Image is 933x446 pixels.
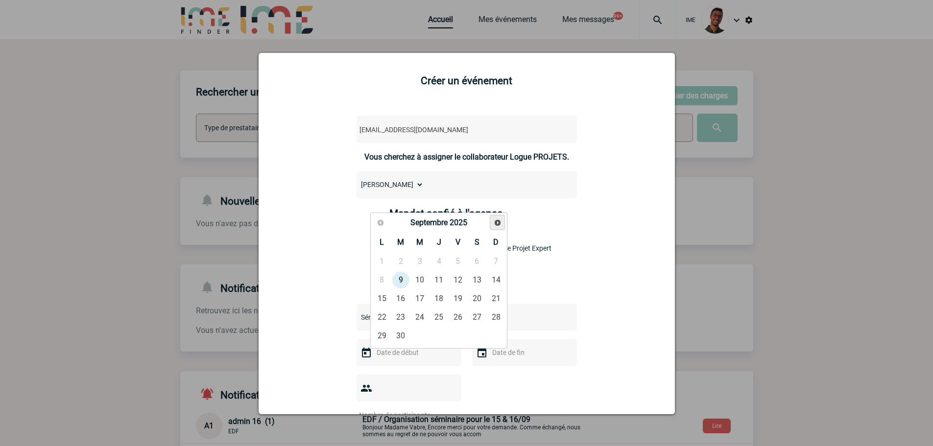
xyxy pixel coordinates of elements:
[410,218,448,227] span: Septembre
[392,308,410,326] a: 23
[468,271,486,289] a: 13
[468,290,486,307] a: 20
[411,271,429,289] a: 10
[437,237,441,247] span: Jeudi
[271,75,663,87] h2: Créer un événement
[392,271,410,289] a: 9
[357,409,449,422] input: Nombre de participants
[494,219,502,227] span: Suivant
[449,271,467,289] a: 12
[475,237,479,247] span: Samedi
[449,308,467,326] a: 26
[397,237,404,247] span: Mardi
[490,215,505,230] a: Suivant
[430,271,448,289] a: 11
[373,327,391,345] a: 29
[357,152,577,162] p: Vous cherchez à assigner le collaborateur Logue PROJETS.
[392,327,410,345] a: 30
[493,237,499,247] span: Dimanche
[373,308,391,326] a: 22
[356,123,527,137] span: log-projet@hilti-finder.com
[449,290,467,307] a: 19
[374,346,442,359] input: Date de début
[380,237,384,247] span: Lundi
[490,346,557,359] input: Date de fin
[430,308,448,326] a: 25
[487,308,505,326] a: 28
[411,308,429,326] a: 24
[373,290,391,307] a: 15
[487,290,505,307] a: 21
[416,237,423,247] span: Mercredi
[430,290,448,307] a: 18
[487,271,505,289] a: 14
[392,290,410,307] a: 16
[455,237,460,247] span: Vendredi
[468,308,486,326] a: 27
[389,208,502,219] h4: Mandat confié à l'agence
[411,290,429,307] a: 17
[450,218,467,227] span: 2025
